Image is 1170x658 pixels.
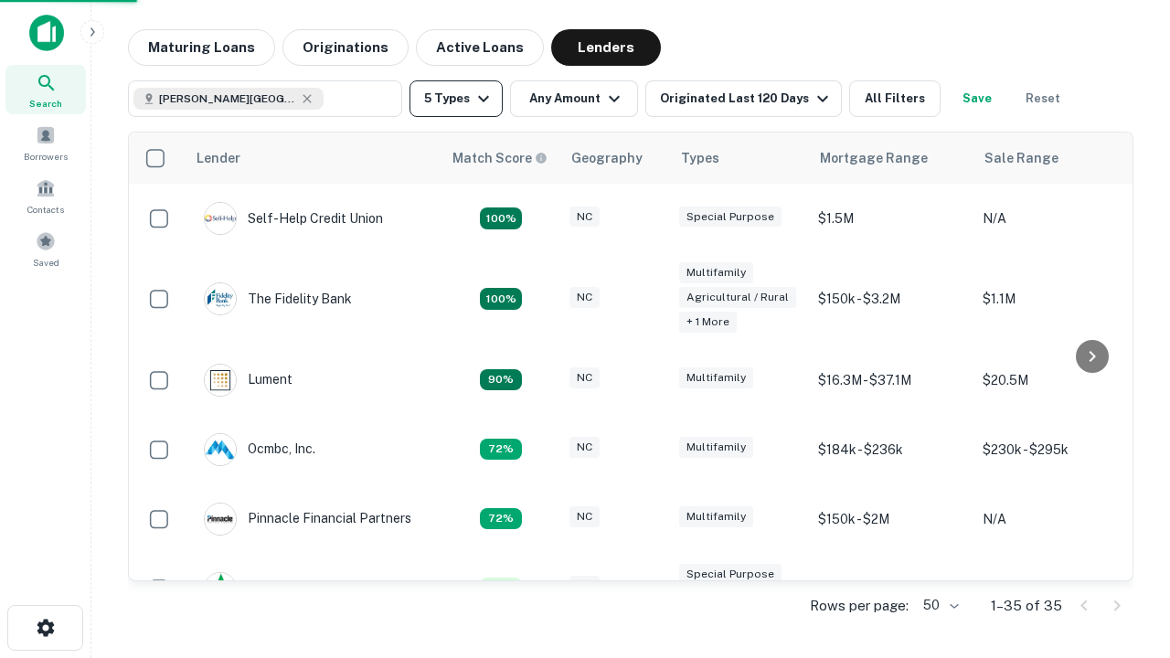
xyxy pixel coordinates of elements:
[569,576,600,597] div: NC
[452,148,544,168] h6: Match Score
[809,554,973,623] td: $246.5k - $895k
[452,148,548,168] div: Capitalize uses an advanced AI algorithm to match your search with the best lender. The match sco...
[560,133,670,184] th: Geography
[409,80,503,117] button: 5 Types
[660,88,834,110] div: Originated Last 120 Days
[204,572,366,605] div: Atlantic Union Bank
[5,224,86,273] a: Saved
[480,508,522,530] div: Matching Properties: 4, hasApolloMatch: undefined
[569,367,600,388] div: NC
[480,207,522,229] div: Matching Properties: 10, hasApolloMatch: undefined
[569,287,600,308] div: NC
[205,434,236,465] img: picture
[29,96,62,111] span: Search
[5,171,86,220] a: Contacts
[205,365,236,396] img: picture
[569,506,600,527] div: NC
[197,147,240,169] div: Lender
[973,133,1138,184] th: Sale Range
[204,364,292,397] div: Lument
[809,345,973,415] td: $16.3M - $37.1M
[441,133,560,184] th: Capitalize uses an advanced AI algorithm to match your search with the best lender. The match sco...
[416,29,544,66] button: Active Loans
[204,433,315,466] div: Ocmbc, Inc.
[204,202,383,235] div: Self-help Credit Union
[204,503,411,536] div: Pinnacle Financial Partners
[679,367,753,388] div: Multifamily
[681,147,719,169] div: Types
[679,287,796,308] div: Agricultural / Rural
[29,15,64,51] img: capitalize-icon.png
[809,484,973,554] td: $150k - $2M
[670,133,809,184] th: Types
[282,29,409,66] button: Originations
[645,80,842,117] button: Originated Last 120 Days
[569,207,600,228] div: NC
[186,133,441,184] th: Lender
[679,312,737,333] div: + 1 more
[128,29,275,66] button: Maturing Loans
[916,592,962,619] div: 50
[809,184,973,253] td: $1.5M
[991,595,1062,617] p: 1–35 of 35
[820,147,928,169] div: Mortgage Range
[948,80,1006,117] button: Save your search to get updates of matches that match your search criteria.
[480,288,522,310] div: Matching Properties: 7, hasApolloMatch: undefined
[204,282,352,315] div: The Fidelity Bank
[679,437,753,458] div: Multifamily
[810,595,909,617] p: Rows per page:
[551,29,661,66] button: Lenders
[984,147,1058,169] div: Sale Range
[973,415,1138,484] td: $230k - $295k
[973,184,1138,253] td: N/A
[679,262,753,283] div: Multifamily
[679,506,753,527] div: Multifamily
[33,255,59,270] span: Saved
[973,345,1138,415] td: $20.5M
[480,369,522,391] div: Matching Properties: 5, hasApolloMatch: undefined
[24,149,68,164] span: Borrowers
[809,415,973,484] td: $184k - $236k
[571,147,643,169] div: Geography
[510,80,638,117] button: Any Amount
[27,202,64,217] span: Contacts
[205,573,236,604] img: picture
[1014,80,1072,117] button: Reset
[679,564,782,585] div: Special Purpose
[205,203,236,234] img: picture
[973,253,1138,345] td: $1.1M
[849,80,941,117] button: All Filters
[809,253,973,345] td: $150k - $3.2M
[809,133,973,184] th: Mortgage Range
[480,439,522,461] div: Matching Properties: 4, hasApolloMatch: undefined
[5,118,86,167] a: Borrowers
[569,437,600,458] div: NC
[205,283,236,314] img: picture
[679,207,782,228] div: Special Purpose
[480,578,522,600] div: Matching Properties: 3, hasApolloMatch: undefined
[973,484,1138,554] td: N/A
[5,65,86,114] a: Search
[973,554,1138,623] td: $290k
[1079,453,1170,541] iframe: Chat Widget
[205,504,236,535] img: picture
[159,90,296,107] span: [PERSON_NAME][GEOGRAPHIC_DATA], [GEOGRAPHIC_DATA]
